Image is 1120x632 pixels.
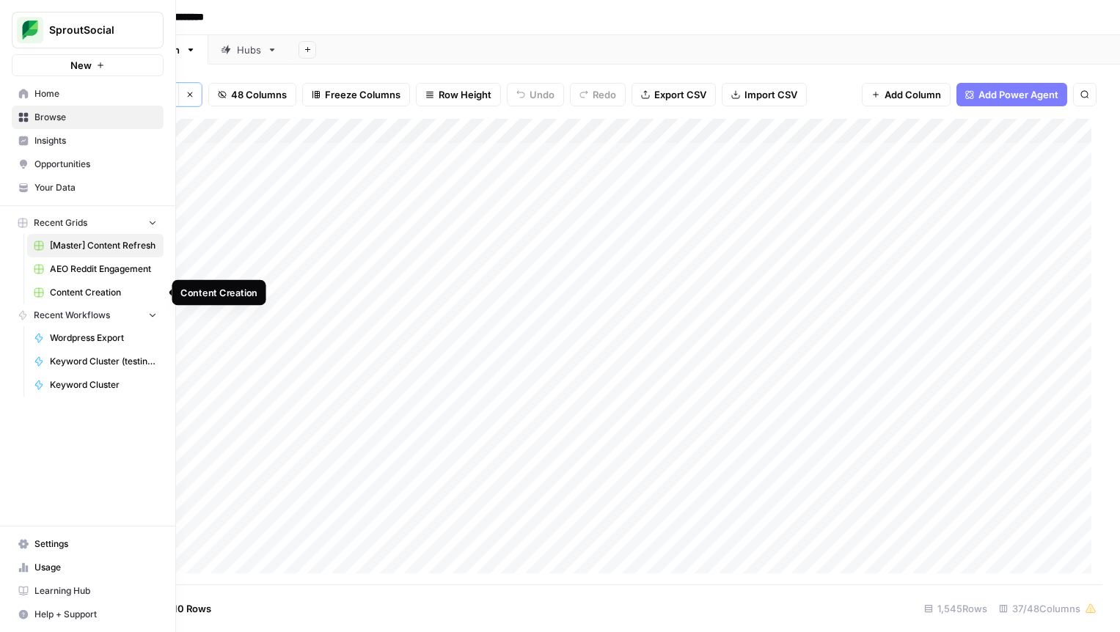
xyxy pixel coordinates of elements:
[744,87,797,102] span: Import CSV
[231,87,287,102] span: 48 Columns
[12,579,164,603] a: Learning Hub
[12,556,164,579] a: Usage
[34,134,157,147] span: Insights
[654,87,706,102] span: Export CSV
[885,87,941,102] span: Add Column
[34,584,157,598] span: Learning Hub
[50,331,157,345] span: Wordpress Export
[34,181,157,194] span: Your Data
[208,83,296,106] button: 48 Columns
[530,87,554,102] span: Undo
[416,83,501,106] button: Row Height
[49,23,138,37] span: SproutSocial
[12,82,164,106] a: Home
[17,17,43,43] img: SproutSocial Logo
[507,83,564,106] button: Undo
[70,58,92,73] span: New
[956,83,1067,106] button: Add Power Agent
[50,355,157,368] span: Keyword Cluster (testing copy)
[34,158,157,171] span: Opportunities
[27,326,164,350] a: Wordpress Export
[34,537,157,551] span: Settings
[50,286,157,299] span: Content Creation
[34,111,157,124] span: Browse
[570,83,626,106] button: Redo
[12,212,164,234] button: Recent Grids
[27,281,164,304] a: Content Creation
[12,12,164,48] button: Workspace: SproutSocial
[27,373,164,397] a: Keyword Cluster
[34,608,157,621] span: Help + Support
[34,309,110,322] span: Recent Workflows
[302,83,410,106] button: Freeze Columns
[50,239,157,252] span: [Master] Content Refresh
[50,378,157,392] span: Keyword Cluster
[12,176,164,199] a: Your Data
[439,87,491,102] span: Row Height
[27,257,164,281] a: AEO Reddit Engagement
[12,54,164,76] button: New
[208,35,290,65] a: Hubs
[993,597,1102,620] div: 37/48 Columns
[632,83,716,106] button: Export CSV
[153,601,211,616] span: Add 10 Rows
[593,87,616,102] span: Redo
[862,83,951,106] button: Add Column
[237,43,261,57] div: Hubs
[180,285,257,299] div: Content Creation
[12,603,164,626] button: Help + Support
[34,216,87,229] span: Recent Grids
[12,106,164,129] a: Browse
[50,262,157,276] span: AEO Reddit Engagement
[722,83,807,106] button: Import CSV
[12,532,164,556] a: Settings
[27,350,164,373] a: Keyword Cluster (testing copy)
[325,87,400,102] span: Freeze Columns
[34,561,157,574] span: Usage
[918,597,993,620] div: 1,545 Rows
[12,304,164,326] button: Recent Workflows
[12,153,164,176] a: Opportunities
[12,129,164,153] a: Insights
[34,87,157,100] span: Home
[27,234,164,257] a: [Master] Content Refresh
[978,87,1058,102] span: Add Power Agent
